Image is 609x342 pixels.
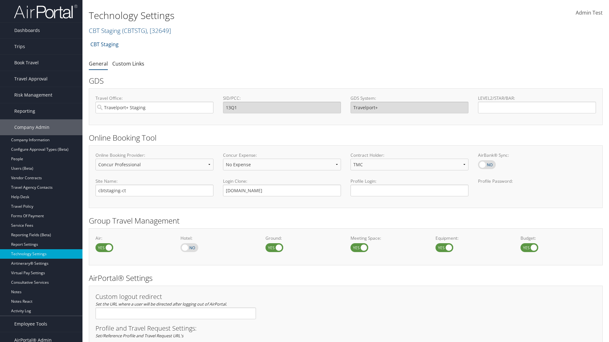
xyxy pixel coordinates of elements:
label: SID/PCC: [223,95,341,101]
span: Travel Approval [14,71,48,87]
em: Set/Reference Profile and Travel Request URL's [95,333,183,339]
a: General [89,60,108,67]
h2: GDS [89,75,598,86]
h3: Profile and Travel Request Settings: [95,325,596,332]
label: Equipment: [435,235,511,241]
span: Reporting [14,103,35,119]
label: Hotel: [180,235,256,241]
span: Risk Management [14,87,52,103]
span: Company Admin [14,119,49,135]
span: , [ 32649 ] [147,26,171,35]
h2: Online Booking Tool [89,132,603,143]
label: Meeting Space: [350,235,426,241]
a: Admin Test [576,3,603,23]
label: Profile Password: [478,178,596,196]
label: Concur Expense: [223,152,341,158]
label: Air: [95,235,171,241]
label: Online Booking Provider: [95,152,213,158]
h3: Custom logout redirect [95,294,256,300]
label: AirBank® Sync [478,160,496,169]
span: Trips [14,39,25,54]
input: Profile Login: [350,185,468,196]
label: Profile Login: [350,178,468,196]
label: Ground: [265,235,341,241]
label: GDS System: [350,95,468,101]
h2: Group Travel Management [89,215,603,226]
a: CBT Staging [90,38,119,51]
h2: AirPortal® Settings [89,273,603,283]
label: Budget: [521,235,596,241]
label: Travel Office: [95,95,213,101]
span: Admin Test [576,9,603,16]
label: LEVEL2/STAR/BAR: [478,95,596,101]
span: Book Travel [14,55,39,71]
h1: Technology Settings [89,9,431,22]
label: Site Name: [95,178,213,184]
span: Dashboards [14,22,40,38]
span: Employee Tools [14,316,47,332]
a: CBT Staging [89,26,171,35]
label: Contract Holder: [350,152,468,158]
label: Login Clone: [223,178,341,184]
a: Custom Links [112,60,144,67]
label: AirBank® Sync: [478,152,596,158]
span: ( CBTSTG ) [122,26,147,35]
img: airportal-logo.png [14,4,77,19]
em: Set the URL where a user will be directed after logging out of AirPortal. [95,301,227,307]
